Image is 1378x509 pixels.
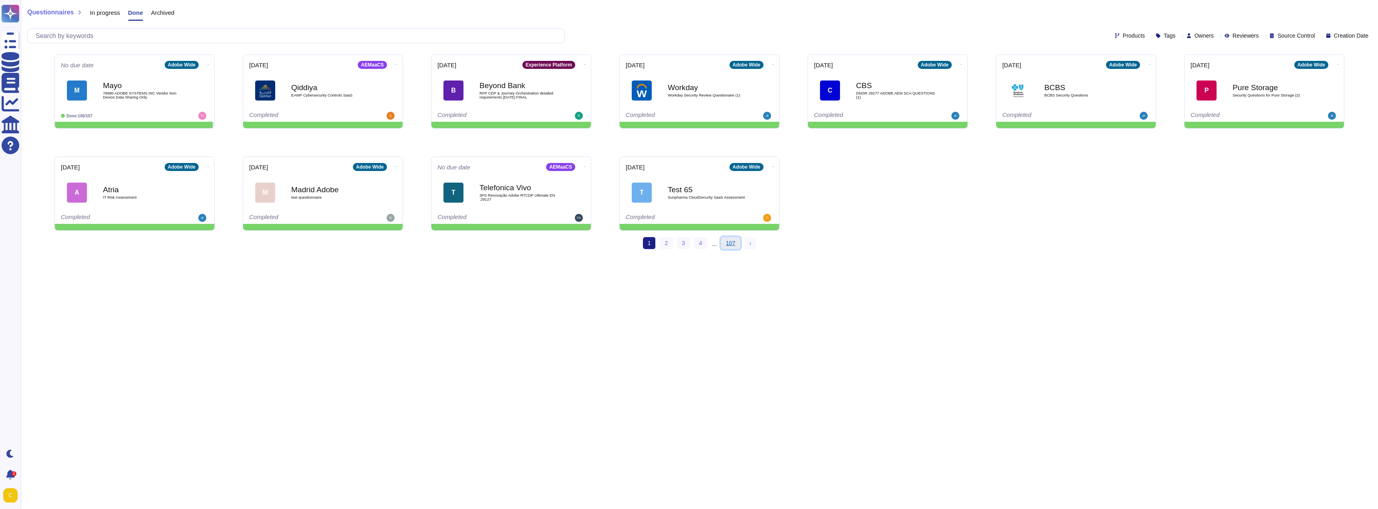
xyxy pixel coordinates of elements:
[749,240,751,246] span: ›
[1191,112,1289,120] div: Completed
[198,214,206,222] img: user
[1294,61,1328,69] div: Adobe Wide
[2,487,23,504] button: user
[151,10,174,16] span: Archived
[479,184,560,191] b: Telefonica Vivo
[479,193,560,201] span: 3PS Renovação Adobe RTCDP Ultimate EN .29127
[437,62,456,68] span: [DATE]
[814,112,912,120] div: Completed
[12,471,16,476] div: 2
[546,163,575,171] div: AEMaaCS
[820,80,840,101] div: C
[918,61,952,69] div: Adobe Wide
[437,214,536,222] div: Completed
[1197,80,1217,101] div: P
[198,112,206,120] img: user
[61,214,159,222] div: Completed
[721,237,740,249] a: 107
[951,112,959,120] img: user
[165,61,199,69] div: Adobe Wide
[668,186,748,193] b: Test 65
[387,112,395,120] img: user
[626,164,645,170] span: [DATE]
[856,91,936,99] span: DMSR 29277 ADOBE AEM SCA QUESTIONS (1)
[66,114,93,118] span: Done: 106/107
[660,237,673,249] a: 2
[437,112,536,120] div: Completed
[814,62,833,68] span: [DATE]
[1233,33,1259,38] span: Reviewers
[1002,62,1021,68] span: [DATE]
[1106,61,1140,69] div: Adobe Wide
[1334,33,1368,38] span: Creation Date
[27,9,74,16] span: Questionnaires
[729,163,764,171] div: Adobe Wide
[522,61,575,69] div: Experience Platform
[1233,84,1313,91] b: Pure Storage
[694,237,707,249] a: 4
[128,10,143,16] span: Done
[291,84,371,91] b: Qiddiya
[291,195,371,199] span: test questionnaire
[1123,33,1145,38] span: Products
[668,84,748,91] b: Workday
[626,112,724,120] div: Completed
[249,214,347,222] div: Completed
[61,164,80,170] span: [DATE]
[61,62,94,68] span: No due date
[1002,112,1100,120] div: Completed
[103,186,183,193] b: Atria
[165,163,199,171] div: Adobe Wide
[763,214,771,222] img: user
[1140,112,1148,120] img: user
[626,62,645,68] span: [DATE]
[1164,33,1176,38] span: Tags
[643,237,656,249] span: 1
[103,82,183,89] b: Mayo
[353,163,387,171] div: Adobe Wide
[1044,84,1124,91] b: BCBS
[1044,93,1124,97] span: BCBS Security Questions
[67,183,87,203] div: A
[90,10,120,16] span: In progress
[1233,93,1313,97] span: Security Questions for Pure Storage (2)
[103,91,183,99] span: 78980 ADOBE SYSTEMS INC Vendor Non Device Data Sharing Only
[575,112,583,120] img: user
[291,186,371,193] b: Madrid Adobe
[249,112,347,120] div: Completed
[668,195,748,199] span: Sunpharma CloudSecurity SaaS Assessment
[358,61,387,69] div: AEMaaCS
[437,164,470,170] span: No due date
[443,183,463,203] div: T
[729,61,764,69] div: Adobe Wide
[1277,33,1315,38] span: Source Control
[249,164,268,170] span: [DATE]
[249,62,268,68] span: [DATE]
[575,214,583,222] img: user
[712,237,717,250] div: ...
[1008,80,1028,101] img: Logo
[1195,33,1214,38] span: Owners
[626,214,724,222] div: Completed
[632,183,652,203] div: T
[255,183,275,203] div: M
[677,237,690,249] a: 3
[1328,112,1336,120] img: user
[763,112,771,120] img: user
[67,80,87,101] div: M
[387,214,395,222] img: user
[668,93,748,97] span: Workday Security Review Questionaire (1)
[255,80,275,101] img: Logo
[856,82,936,89] b: CBS
[103,195,183,199] span: IT Risk Assessment
[443,80,463,101] div: B
[291,93,371,97] span: EAMP Cybersecurity Controls SaaS
[632,80,652,101] img: Logo
[479,82,560,89] b: Beyond Bank
[3,488,18,503] img: user
[1191,62,1209,68] span: [DATE]
[479,91,560,99] span: RFP CDP & Journey Orchestration detailed requirements [DATE] FINAL
[32,29,564,43] input: Search by keywords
